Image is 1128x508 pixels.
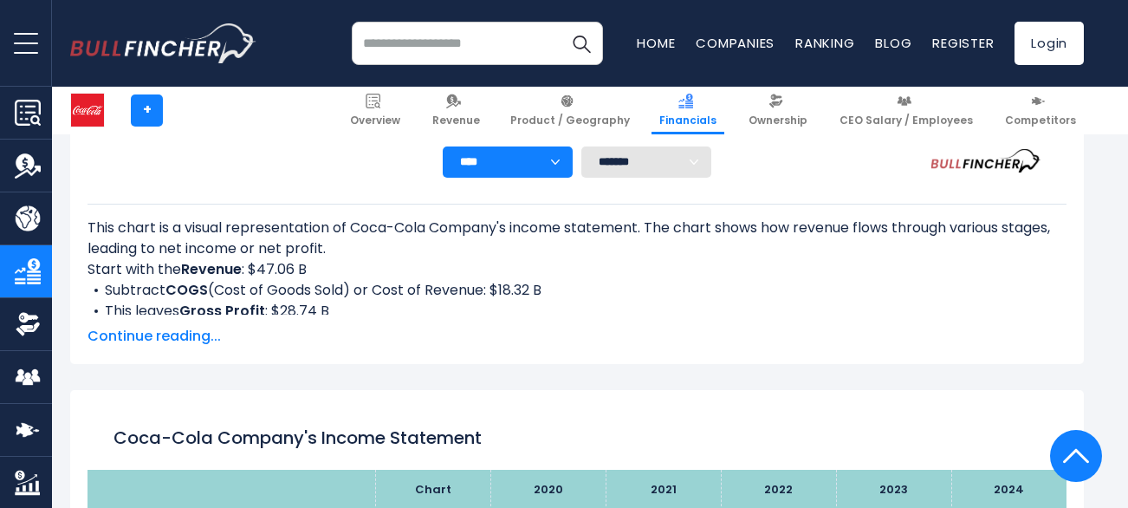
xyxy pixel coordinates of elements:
span: Overview [350,114,400,127]
div: This chart is a visual representation of Coca-Cola Company's income statement. The chart shows ho... [88,218,1066,315]
h1: Coca-Cola Company's Income Statement [113,425,1040,451]
a: CEO Salary / Employees [832,87,981,134]
a: Blog [875,34,911,52]
a: Competitors [997,87,1084,134]
a: Ownership [741,87,815,134]
a: Revenue [425,87,488,134]
span: Revenue [432,114,480,127]
a: Login [1015,22,1084,65]
span: CEO Salary / Employees [840,114,973,127]
button: Search [560,22,603,65]
a: Home [637,34,675,52]
span: Competitors [1005,114,1076,127]
a: Ranking [795,34,854,52]
b: Revenue [181,259,242,279]
img: bullfincher logo [70,23,256,63]
b: COGS [165,280,208,300]
li: Subtract (Cost of Goods Sold) or Cost of Revenue: $18.32 B [88,280,1066,301]
span: Financials [659,114,716,127]
b: Gross Profit [179,301,265,321]
img: KO logo [71,94,104,127]
a: Product / Geography [502,87,638,134]
a: Companies [696,34,775,52]
span: Ownership [749,114,807,127]
span: Continue reading... [88,326,1066,347]
span: Product / Geography [510,114,630,127]
a: Register [932,34,994,52]
li: This leaves : $28.74 B [88,301,1066,322]
a: Go to homepage [70,23,256,63]
a: Financials [652,87,724,134]
img: Ownership [15,311,41,337]
a: + [131,94,163,127]
a: Overview [342,87,408,134]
